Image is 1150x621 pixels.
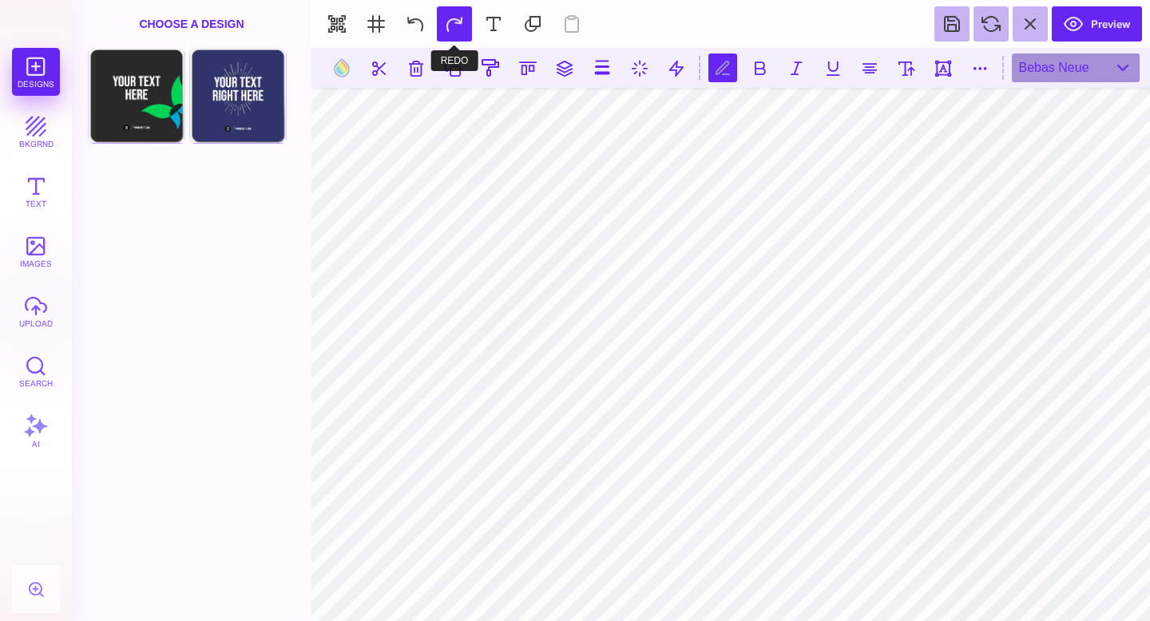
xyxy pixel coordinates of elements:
button: Search [12,347,60,395]
button: AI [12,407,60,455]
button: images [12,227,60,275]
button: Preview [1052,6,1142,42]
button: bkgrnd [12,108,60,156]
button: upload [12,287,60,335]
button: Text [12,168,60,216]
